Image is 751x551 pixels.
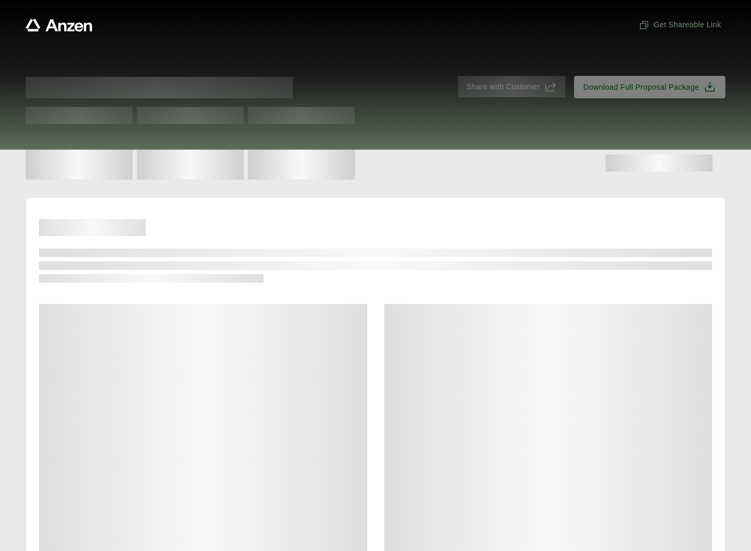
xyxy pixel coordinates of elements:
a: Anzen website [26,19,92,32]
span: Test [248,107,355,124]
span: Proposal for [26,77,293,98]
span: Get Shareable Link [639,19,721,30]
button: Get Shareable Link [634,15,725,35]
span: Test [137,107,244,124]
span: Test [26,107,133,124]
span: Share with Customer [467,81,540,92]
